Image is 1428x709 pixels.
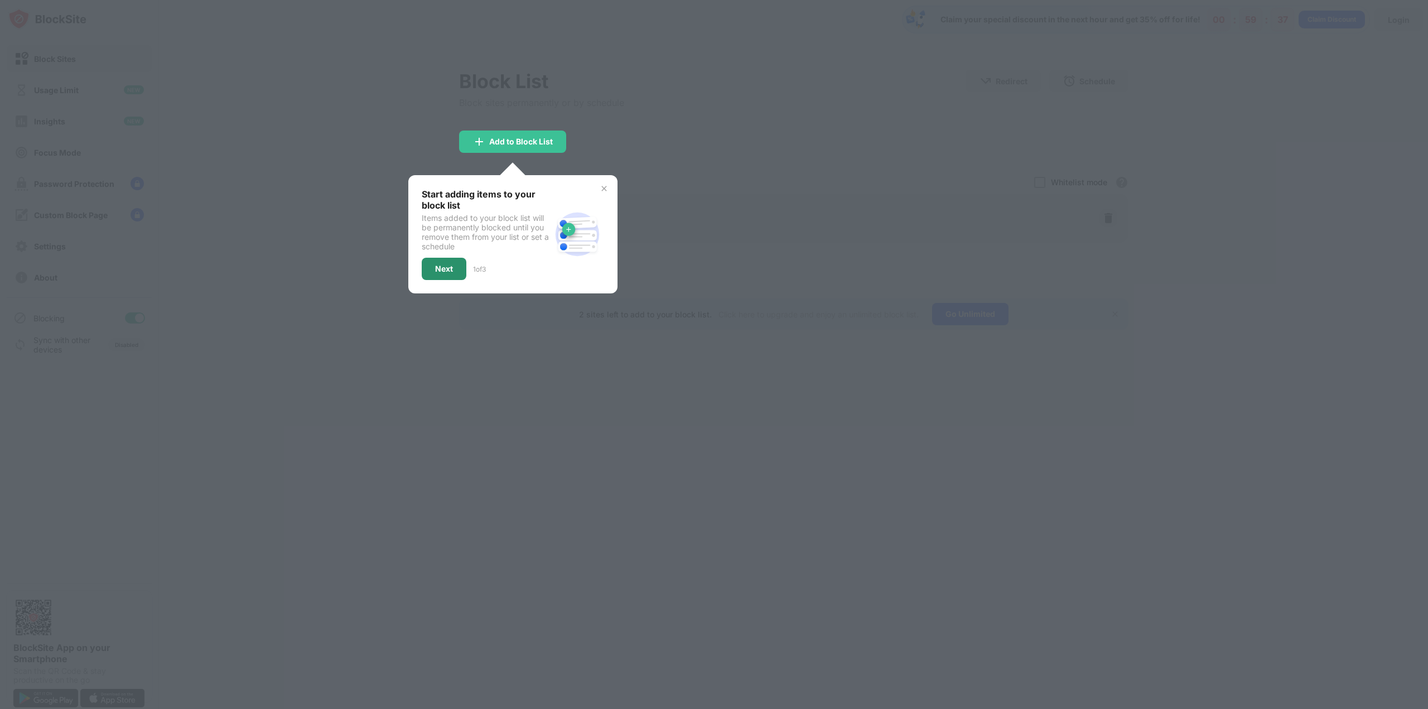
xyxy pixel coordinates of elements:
img: block-site.svg [551,208,604,261]
div: 1 of 3 [473,265,486,273]
img: x-button.svg [600,184,609,193]
div: Next [435,264,453,273]
div: Start adding items to your block list [422,189,551,211]
div: Items added to your block list will be permanently blocked until you remove them from your list o... [422,213,551,251]
div: Add to Block List [489,137,553,146]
